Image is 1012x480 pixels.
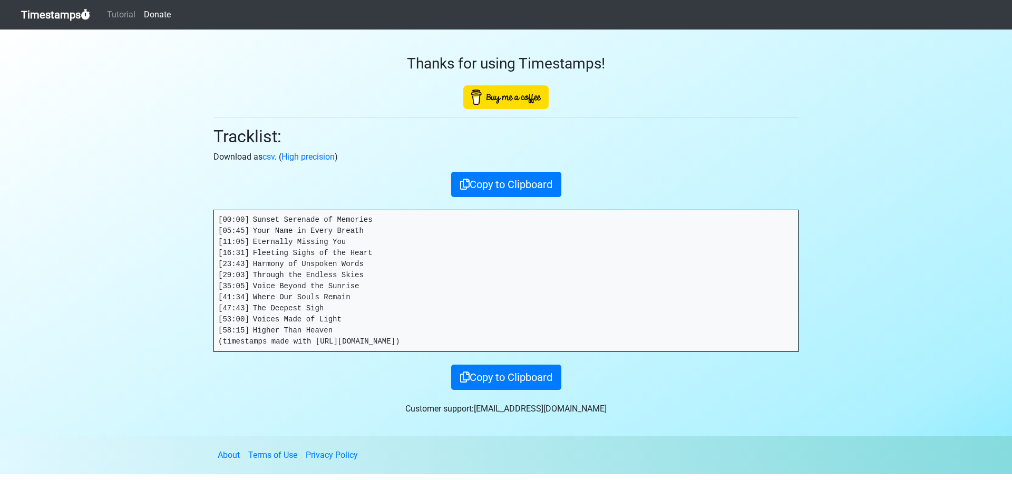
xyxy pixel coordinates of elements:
button: Copy to Clipboard [451,172,561,197]
a: Donate [140,4,175,25]
pre: [00:00] Sunset Serenade of Memories [05:45] Your Name in Every Breath [11:05] Eternally Missing Y... [214,210,798,351]
a: Timestamps [21,4,90,25]
a: Terms of Use [248,450,297,460]
button: Copy to Clipboard [451,365,561,390]
h3: Thanks for using Timestamps! [213,55,799,73]
h2: Tracklist: [213,126,799,146]
a: Privacy Policy [306,450,358,460]
a: High precision [281,152,335,162]
a: About [218,450,240,460]
img: Buy Me A Coffee [463,85,549,109]
a: Tutorial [103,4,140,25]
a: csv [262,152,275,162]
p: Download as . ( ) [213,151,799,163]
